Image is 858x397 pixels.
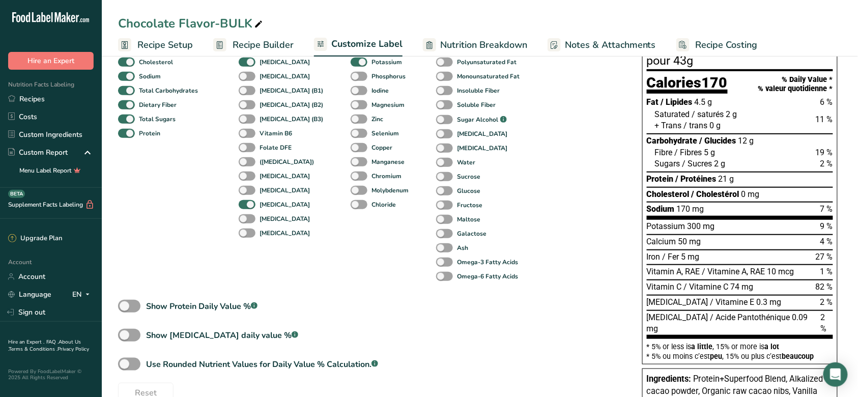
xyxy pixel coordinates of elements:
[816,252,833,262] span: 27 %
[767,267,794,276] span: 10 mcg
[695,97,712,107] span: 4.5 g
[457,129,507,138] b: [MEDICAL_DATA]
[58,346,89,353] a: Privacy Policy
[139,100,177,109] b: Dietary Fiber
[260,157,314,166] b: ([MEDICAL_DATA])
[457,186,480,195] b: Glucose
[46,338,59,346] a: FAQ .
[681,252,700,262] span: 5 mg
[457,215,480,224] b: Maltose
[676,34,758,56] a: Recipe Costing
[678,237,701,246] span: 50 mg
[647,252,661,262] span: Iron
[702,267,765,276] span: / Vitamine A, RAE
[371,58,402,67] b: Potassium
[457,144,507,153] b: [MEDICAL_DATA]
[331,37,403,51] span: Customize Label
[118,34,193,56] a: Recipe Setup
[233,38,294,52] span: Recipe Builder
[457,172,480,181] b: Sucrose
[565,38,656,52] span: Notes & Attachments
[820,204,833,214] span: 7 %
[8,190,25,198] div: BETA
[457,243,468,252] b: Ash
[816,115,833,124] span: 11 %
[457,100,496,109] b: Soluble Fiber
[260,129,292,138] b: Vitamin B6
[139,58,173,67] b: Cholesterol
[8,286,51,303] a: Language
[820,221,833,231] span: 9 %
[647,267,700,276] span: Vitamin A, RAE
[457,272,518,281] b: Omega-6 Fatty Acids
[726,109,737,119] span: 2 g
[137,38,193,52] span: Recipe Setup
[692,189,739,199] span: / Cholestérol
[139,115,176,124] b: Total Sugars
[371,115,383,124] b: Zinc
[692,109,724,119] span: / saturés
[457,158,475,167] b: Water
[260,143,292,152] b: Folate DFE
[371,172,402,181] b: Chromium
[647,174,674,184] span: Protein
[260,229,310,238] b: [MEDICAL_DATA]
[676,174,717,184] span: / Protéines
[423,34,527,56] a: Nutrition Breakdown
[647,221,685,231] span: Potassium
[647,297,708,307] span: [MEDICAL_DATA]
[692,343,713,351] span: a little
[457,229,487,238] b: Galactose
[371,100,405,109] b: Magnesium
[118,14,265,33] div: Chocolate Flavor-BULK
[719,174,734,184] span: 21 g
[371,129,399,138] b: Selenium
[146,329,298,342] div: Show [MEDICAL_DATA] daily value %
[440,38,527,52] span: Nutrition Breakdown
[260,200,310,209] b: [MEDICAL_DATA]
[139,72,161,81] b: Sodium
[661,97,693,107] span: / Lipides
[260,214,310,223] b: [MEDICAL_DATA]
[314,33,403,57] a: Customize Label
[139,86,198,95] b: Total Carbohydrates
[700,136,736,146] span: / Glucides
[371,200,396,209] b: Chloride
[260,172,310,181] b: [MEDICAL_DATA]
[647,204,675,214] span: Sodium
[260,100,323,109] b: [MEDICAL_DATA] (B2)
[738,136,754,146] span: 12 g
[820,297,833,307] span: 2 %
[702,74,728,91] span: 170
[684,121,708,130] span: / trans
[704,148,716,157] span: 5 g
[146,358,378,371] div: Use Rounded Nutrient Values for Daily Value % Calculation.
[820,97,833,107] span: 6 %
[823,362,848,387] div: Open Intercom Messenger
[710,352,723,360] span: peu
[146,300,258,313] div: Show Protein Daily Value %
[647,374,692,384] span: Ingredients:
[647,339,833,360] section: * 5% or less is , 15% or more is
[710,297,755,307] span: / Vitamine E
[457,72,520,81] b: Monounsaturated Fat
[260,86,323,95] b: [MEDICAL_DATA] (B1)
[765,343,780,351] span: a lot
[816,282,833,292] span: 82 %
[457,86,500,95] b: Insoluble Fiber
[696,38,758,52] span: Recipe Costing
[655,121,682,130] span: + Trans
[647,75,728,94] div: Calories
[8,368,94,381] div: Powered By FoodLabelMaker © 2025 All Rights Reserved
[714,159,726,168] span: 2 g
[647,282,682,292] span: Vitamin C
[647,97,659,107] span: Fat
[655,148,673,157] span: Fibre
[758,75,833,93] div: % Daily Value * % valeur quotidienne *
[647,55,833,67] div: pour 43g
[371,72,406,81] b: Phosphorus
[647,237,676,246] span: Calcium
[731,282,754,292] span: 74 mg
[8,338,44,346] a: Hire an Expert .
[663,252,679,262] span: / Fer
